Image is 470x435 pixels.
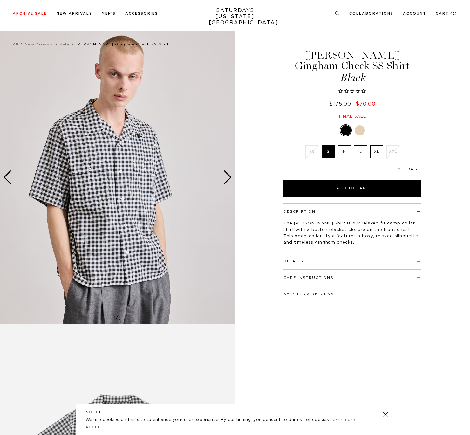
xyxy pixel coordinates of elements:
[349,12,393,15] a: Collaborations
[59,42,69,46] a: Sale
[403,12,426,15] a: Account
[453,12,455,15] small: 0
[370,145,383,158] label: XL
[85,409,385,415] h5: NOTICE
[283,220,421,246] p: The [PERSON_NAME] Shirt is our relaxed fit camp collar shirt with a button placket closure on the...
[223,170,232,184] div: Next slide
[209,8,261,26] a: SATURDAYS[US_STATE][GEOGRAPHIC_DATA]
[283,114,422,119] div: Final sale
[283,292,334,296] button: Shipping & Returns
[283,180,421,197] button: Add to Cart
[356,101,376,107] span: $70.00
[338,145,351,158] label: M
[283,210,316,213] button: Description
[283,276,334,280] button: Care Instructions
[13,12,47,15] a: Archive Sale
[283,72,422,83] span: Black
[76,42,169,46] span: [PERSON_NAME] Gingham Check SS Shirt
[354,145,367,158] label: L
[436,12,457,15] a: Cart (0)
[398,167,421,171] a: Size Guide
[57,12,92,15] a: New Arrivals
[330,418,355,422] a: Learn more
[125,12,158,15] a: Accessories
[329,101,354,107] del: $175.00
[85,417,362,423] p: We use cookies on this site to enhance your user experience. By continuing, you consent to our us...
[25,42,53,46] a: New Arrivals
[283,88,422,95] span: Rated 0.0 out of 5 stars 0 reviews
[114,316,116,321] span: 1
[283,259,303,263] button: Details
[322,145,335,158] label: S
[118,316,121,321] span: 3
[102,12,116,15] a: Men's
[13,42,18,46] a: All
[85,425,104,429] a: Accept
[3,170,12,184] div: Previous slide
[283,50,422,83] h1: [PERSON_NAME] Gingham Check SS Shirt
